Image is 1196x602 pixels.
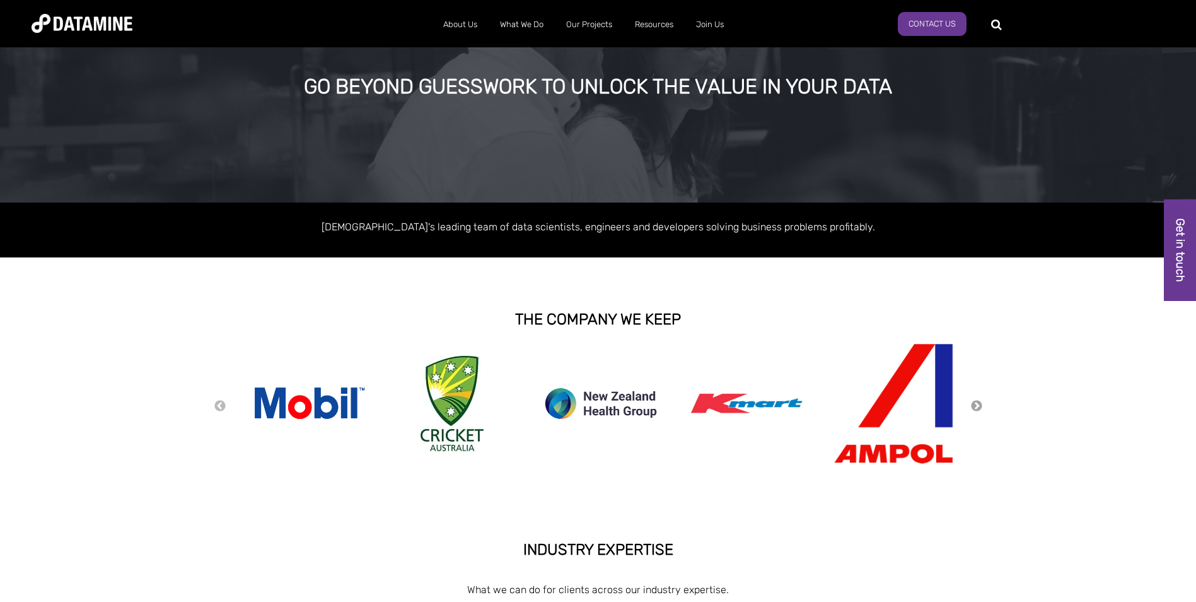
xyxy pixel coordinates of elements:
img: mobil [245,384,371,422]
a: Get in touch [1164,199,1196,301]
button: Previous [214,399,226,413]
div: GO BEYOND GUESSWORK TO UNLOCK THE VALUE IN YOUR DATA [136,76,1060,98]
img: new zealand health group [538,381,664,427]
strong: INDUSTRY EXPERTISE [523,541,673,558]
a: About Us [432,8,489,41]
img: Cricket Australia [421,356,484,451]
p: [DEMOGRAPHIC_DATA]'s leading team of data scientists, engineers and developers solving business p... [239,218,958,235]
span: What we can do for clients across our industry expertise. [467,584,729,596]
strong: THE COMPANY WE KEEP [515,310,681,328]
img: Kmart logo [684,365,810,441]
img: Datamine [32,14,132,33]
button: Next [970,399,983,413]
a: Resources [624,8,685,41]
a: Our Projects [555,8,624,41]
a: What We Do [489,8,555,41]
img: ampol-Jun-19-2025-04-02-43-2823-AM [830,343,956,464]
a: Contact Us [898,12,967,36]
a: Join Us [685,8,735,41]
